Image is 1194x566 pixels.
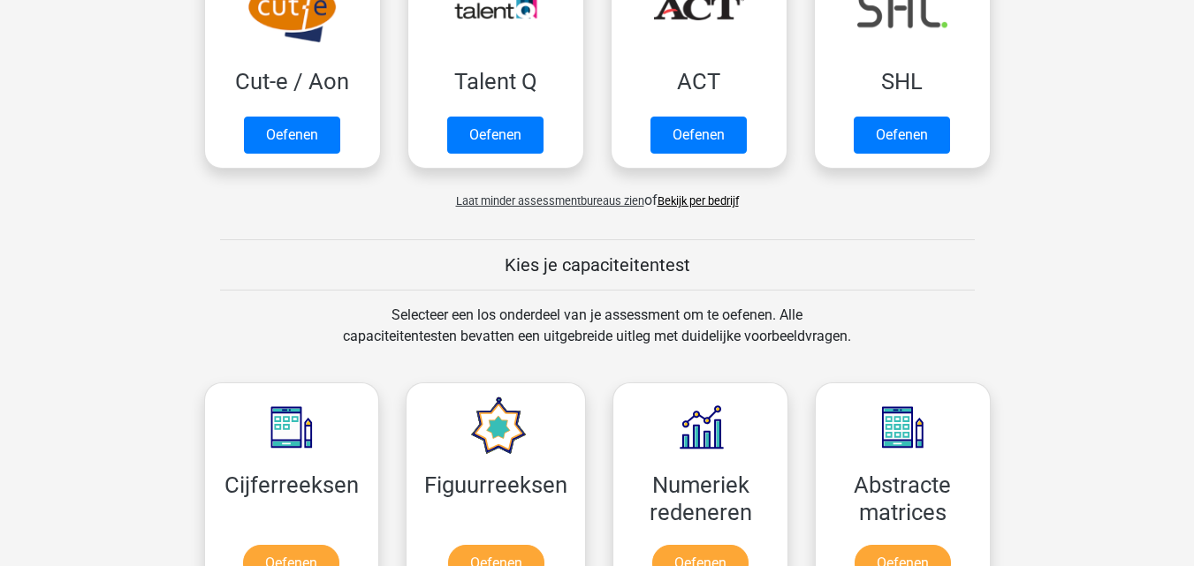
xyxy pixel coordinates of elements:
[650,117,747,154] a: Oefenen
[658,194,739,208] a: Bekijk per bedrijf
[854,117,950,154] a: Oefenen
[244,117,340,154] a: Oefenen
[220,254,975,275] h5: Kies je capaciteitentest
[456,194,644,208] span: Laat minder assessmentbureaus zien
[326,305,868,368] div: Selecteer een los onderdeel van je assessment om te oefenen. Alle capaciteitentesten bevatten een...
[191,176,1004,211] div: of
[447,117,544,154] a: Oefenen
